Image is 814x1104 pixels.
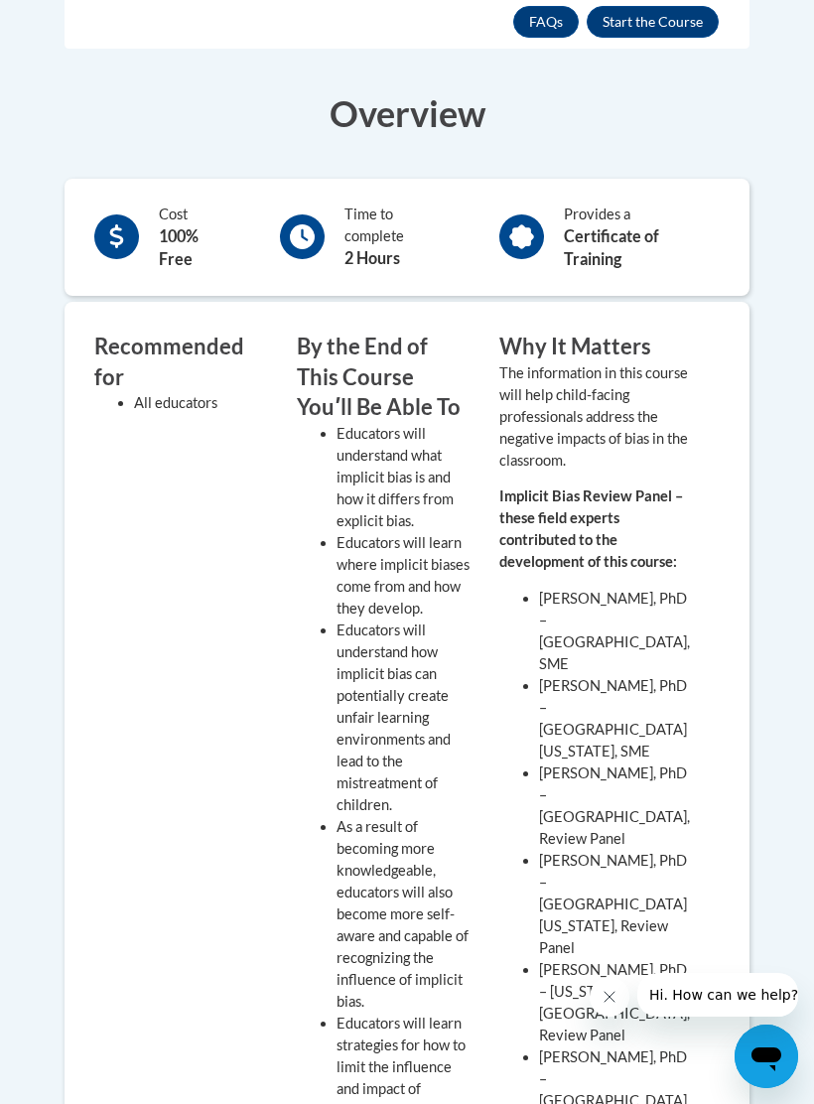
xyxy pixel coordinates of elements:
p: The information in this course will help child-facing professionals address the negative impacts ... [499,362,690,472]
a: FAQs [513,6,579,38]
h3: Recommended for [94,332,267,393]
li: [PERSON_NAME], PhD – [US_STATE][GEOGRAPHIC_DATA], Review Panel [539,959,690,1046]
li: Educators will learn where implicit biases come from and how they develop. [337,532,470,620]
button: Enroll [587,6,719,38]
li: Educators will understand what implicit bias is and how it differs from explicit bias. [337,423,470,532]
li: [PERSON_NAME], PhD – [GEOGRAPHIC_DATA][US_STATE], SME [539,675,690,762]
strong: Implicit Bias Review Panel – these field experts contributed to the development of this course: [499,487,683,570]
div: Cost [159,204,235,271]
b: Certificate of Training [564,226,659,268]
h3: Overview [65,88,749,138]
b: 2 Hours [344,248,400,267]
li: All educators [134,392,267,414]
div: Provides a [564,204,720,271]
iframe: Button to launch messaging window [735,1025,798,1088]
h3: By the End of This Course Youʹll Be Able To [297,332,470,423]
h3: Why It Matters [499,332,690,362]
li: [PERSON_NAME], PhD – [GEOGRAPHIC_DATA], Review Panel [539,762,690,850]
li: [PERSON_NAME], PhD – [GEOGRAPHIC_DATA][US_STATE], Review Panel [539,850,690,959]
iframe: Message from company [637,973,798,1017]
iframe: Close message [590,977,629,1017]
li: Educators will understand how implicit bias can potentially create unfair learning environments a... [337,620,470,816]
div: Time to complete [344,204,456,270]
b: 100% Free [159,226,199,268]
li: [PERSON_NAME], PhD – [GEOGRAPHIC_DATA], SME [539,588,690,675]
li: As a result of becoming more knowledgeable, educators will also become more self-aware and capabl... [337,816,470,1013]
